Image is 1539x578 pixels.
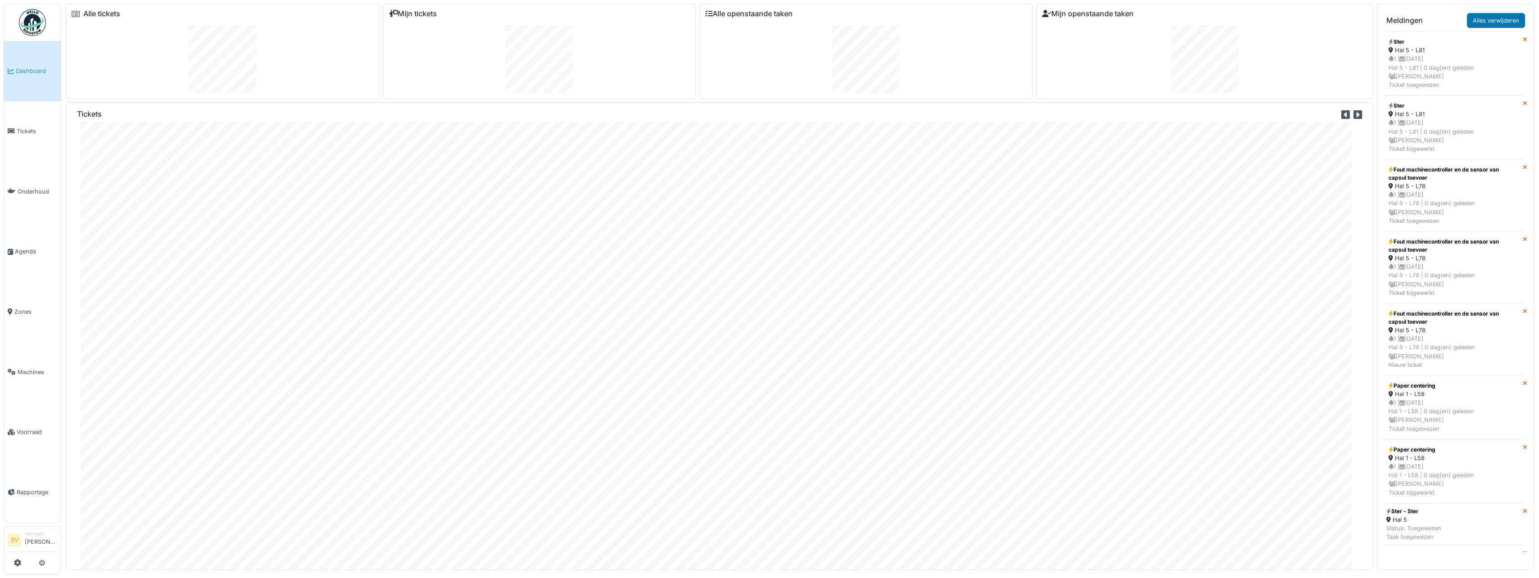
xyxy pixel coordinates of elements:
[18,187,57,196] span: Onderhoud
[1389,118,1517,153] div: 1 | [DATE] Hal 5 - L81 | 0 dag(en) geleden [PERSON_NAME] Ticket bijgewerkt
[1383,503,1523,546] a: Ster - Ster Hal 5 Status: ToegewezenTaak toegewezen
[4,402,61,462] a: Voorraad
[1383,159,1523,231] a: Fout machinecontroller en de sensor van capsul toevoer Hal 5 - L78 1 |[DATE]Hal 5 - L78 | 0 dag(e...
[14,307,57,316] span: Zones
[1389,54,1517,89] div: 1 | [DATE] Hal 5 - L81 | 0 dag(en) geleden [PERSON_NAME] Ticket toegewezen
[16,67,57,75] span: Dashboard
[1383,439,1523,503] a: Paper centering Hal 1 - L58 1 |[DATE]Hal 1 - L58 | 0 dag(en) geleden [PERSON_NAME]Ticket bijgewerkt
[25,530,57,550] li: [PERSON_NAME]
[1386,515,1441,524] div: Hal 5
[1389,110,1517,118] div: Hal 5 - L81
[1383,95,1523,159] a: Ster Hal 5 - L81 1 |[DATE]Hal 5 - L81 | 0 dag(en) geleden [PERSON_NAME]Ticket bijgewerkt
[1386,524,1441,541] div: Status: Toegewezen Taak toegewezen
[1383,303,1523,375] a: Fout machinecontroller en de sensor van capsul toevoer Hal 5 - L78 1 |[DATE]Hal 5 - L78 | 0 dag(e...
[4,161,61,221] a: Onderhoud
[4,41,61,101] a: Dashboard
[83,9,120,18] a: Alle tickets
[1389,334,1517,369] div: 1 | [DATE] Hal 5 - L78 | 0 dag(en) geleden [PERSON_NAME] Nieuw ticket
[4,282,61,342] a: Zones
[4,101,61,162] a: Tickets
[1389,462,1517,497] div: 1 | [DATE] Hal 1 - L58 | 0 dag(en) geleden [PERSON_NAME] Ticket bijgewerkt
[1389,254,1517,262] div: Hal 5 - L78
[19,9,46,36] img: Badge_color-CXgf-gQk.svg
[1389,551,1517,560] div: Ster
[1389,182,1517,190] div: Hal 5 - L78
[1386,507,1441,515] div: Ster - Ster
[1383,375,1523,439] a: Paper centering Hal 1 - L58 1 |[DATE]Hal 1 - L58 | 0 dag(en) geleden [PERSON_NAME]Ticket toegewezen
[1389,398,1517,433] div: 1 | [DATE] Hal 1 - L58 | 0 dag(en) geleden [PERSON_NAME] Ticket toegewezen
[1389,102,1517,110] div: Ster
[1389,190,1517,225] div: 1 | [DATE] Hal 5 - L78 | 0 dag(en) geleden [PERSON_NAME] Ticket toegewezen
[1389,390,1517,398] div: Hal 1 - L58
[1389,238,1517,254] div: Fout machinecontroller en de sensor van capsul toevoer
[705,9,793,18] a: Alle openstaande taken
[17,428,57,436] span: Voorraad
[8,530,57,552] a: SV Manager[PERSON_NAME]
[1383,231,1523,303] a: Fout machinecontroller en de sensor van capsul toevoer Hal 5 - L78 1 |[DATE]Hal 5 - L78 | 0 dag(e...
[17,127,57,135] span: Tickets
[25,530,57,537] div: Manager
[77,110,102,118] h6: Tickets
[1042,9,1134,18] a: Mijn openstaande taken
[18,368,57,376] span: Machines
[4,462,61,523] a: Rapportage
[1389,382,1517,390] div: Paper centering
[1467,13,1525,28] a: Alles verwijderen
[1389,46,1517,54] div: Hal 5 - L81
[17,488,57,497] span: Rapportage
[4,342,61,402] a: Machines
[15,247,57,256] span: Agenda
[1389,262,1517,297] div: 1 | [DATE] Hal 5 - L78 | 0 dag(en) geleden [PERSON_NAME] Ticket bijgewerkt
[8,533,21,547] li: SV
[1389,310,1517,326] div: Fout machinecontroller en de sensor van capsul toevoer
[1383,32,1523,95] a: Ster Hal 5 - L81 1 |[DATE]Hal 5 - L81 | 0 dag(en) geleden [PERSON_NAME]Ticket toegewezen
[4,221,61,282] a: Agenda
[1389,166,1517,182] div: Fout machinecontroller en de sensor van capsul toevoer
[1389,454,1517,462] div: Hal 1 - L58
[1386,16,1423,25] h6: Meldingen
[1389,446,1517,454] div: Paper centering
[1389,326,1517,334] div: Hal 5 - L78
[1389,38,1517,46] div: Ster
[389,9,437,18] a: Mijn tickets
